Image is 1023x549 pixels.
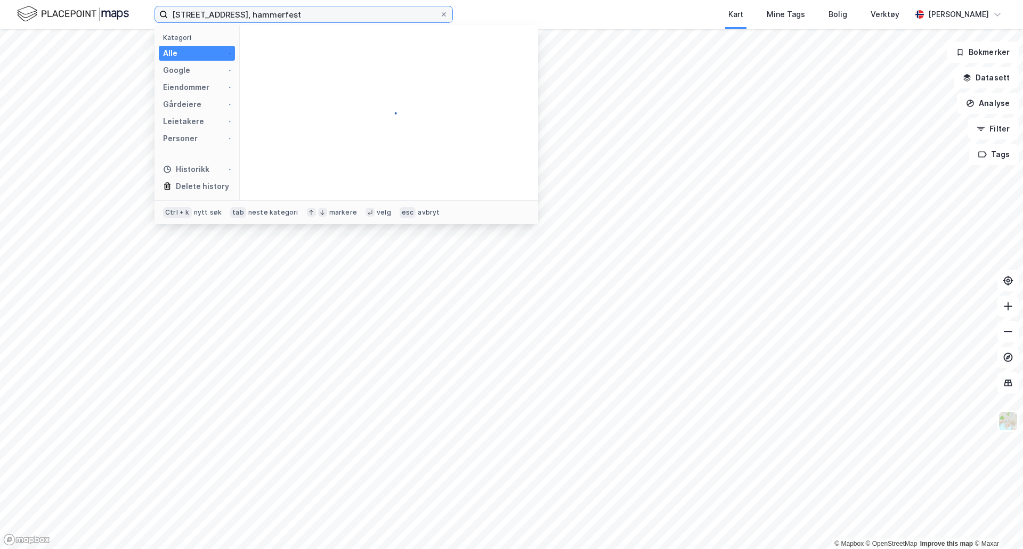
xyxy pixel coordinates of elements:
div: Kart [728,8,743,21]
div: Bolig [829,8,847,21]
img: logo.f888ab2527a4732fd821a326f86c7f29.svg [17,5,129,23]
iframe: Chat Widget [970,498,1023,549]
a: Mapbox homepage [3,534,50,546]
button: Bokmerker [947,42,1019,63]
img: spinner.a6d8c91a73a9ac5275cf975e30b51cfb.svg [222,117,231,126]
div: Gårdeiere [163,98,201,111]
img: spinner.a6d8c91a73a9ac5275cf975e30b51cfb.svg [222,49,231,58]
div: neste kategori [248,208,298,217]
div: velg [377,208,391,217]
a: Mapbox [834,540,864,547]
img: spinner.a6d8c91a73a9ac5275cf975e30b51cfb.svg [222,66,231,75]
a: OpenStreetMap [866,540,918,547]
img: Z [998,411,1018,431]
button: Analyse [957,93,1019,114]
button: Tags [969,144,1019,165]
div: Mine Tags [767,8,805,21]
button: Datasett [954,67,1019,88]
img: spinner.a6d8c91a73a9ac5275cf975e30b51cfb.svg [222,100,231,109]
div: Alle [163,47,177,60]
button: Filter [968,118,1019,140]
div: Kontrollprogram for chat [970,498,1023,549]
div: Verktøy [871,8,899,21]
div: avbryt [418,208,440,217]
div: Delete history [176,180,229,193]
div: esc [400,207,416,218]
div: Eiendommer [163,81,209,94]
img: spinner.a6d8c91a73a9ac5275cf975e30b51cfb.svg [380,104,397,121]
div: Personer [163,132,198,145]
div: Google [163,64,190,77]
div: markere [329,208,357,217]
img: spinner.a6d8c91a73a9ac5275cf975e30b51cfb.svg [222,83,231,92]
div: tab [230,207,246,218]
a: Improve this map [920,540,973,547]
div: nytt søk [194,208,222,217]
div: Ctrl + k [163,207,192,218]
div: Kategori [163,34,235,42]
div: Historikk [163,163,209,176]
div: Leietakere [163,115,204,128]
img: spinner.a6d8c91a73a9ac5275cf975e30b51cfb.svg [222,134,231,143]
input: Søk på adresse, matrikkel, gårdeiere, leietakere eller personer [168,6,440,22]
div: [PERSON_NAME] [928,8,989,21]
img: spinner.a6d8c91a73a9ac5275cf975e30b51cfb.svg [222,165,231,174]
